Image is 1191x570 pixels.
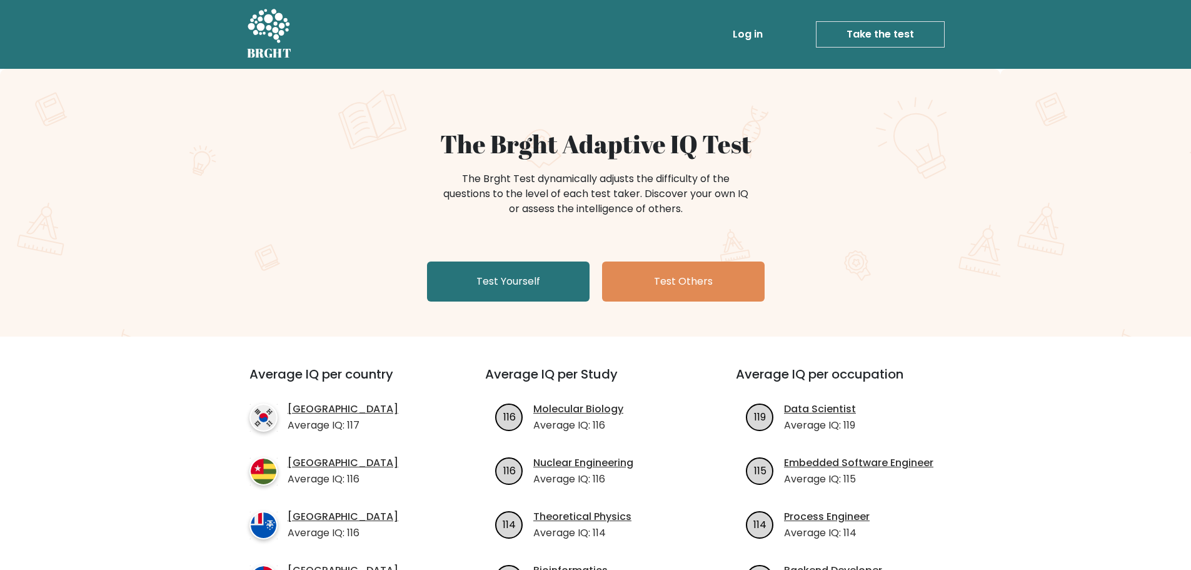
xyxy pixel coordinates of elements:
p: Average IQ: 114 [784,526,870,541]
p: Average IQ: 116 [288,526,398,541]
h3: Average IQ per Study [485,367,706,397]
text: 114 [753,517,766,531]
text: 119 [754,409,766,424]
a: BRGHT [247,5,292,64]
p: Average IQ: 119 [784,418,856,433]
h3: Average IQ per country [249,367,440,397]
a: Data Scientist [784,402,856,417]
text: 116 [503,409,516,424]
a: [GEOGRAPHIC_DATA] [288,455,398,471]
img: country [249,511,278,539]
p: Average IQ: 115 [784,472,933,487]
a: Embedded Software Engineer [784,455,933,471]
a: Log in [728,22,768,47]
p: Average IQ: 116 [288,472,398,487]
a: Process Engineer [784,509,870,524]
img: country [249,404,278,432]
a: Molecular Biology [533,402,623,417]
a: [GEOGRAPHIC_DATA] [288,402,398,417]
a: Test Yourself [427,262,590,302]
text: 116 [503,463,516,477]
p: Average IQ: 116 [533,418,623,433]
p: Average IQ: 117 [288,418,398,433]
a: Test Others [602,262,765,302]
h3: Average IQ per occupation [736,367,957,397]
text: 115 [754,463,766,477]
h1: The Brght Adaptive IQ Test [291,129,901,159]
div: The Brght Test dynamically adjusts the difficulty of the questions to the level of each test take... [440,171,752,216]
img: country [249,457,278,486]
a: Theoretical Physics [533,509,631,524]
p: Average IQ: 116 [533,472,633,487]
text: 114 [503,517,516,531]
p: Average IQ: 114 [533,526,631,541]
a: [GEOGRAPHIC_DATA] [288,509,398,524]
a: Take the test [816,21,945,48]
h5: BRGHT [247,46,292,61]
a: Nuclear Engineering [533,455,633,471]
